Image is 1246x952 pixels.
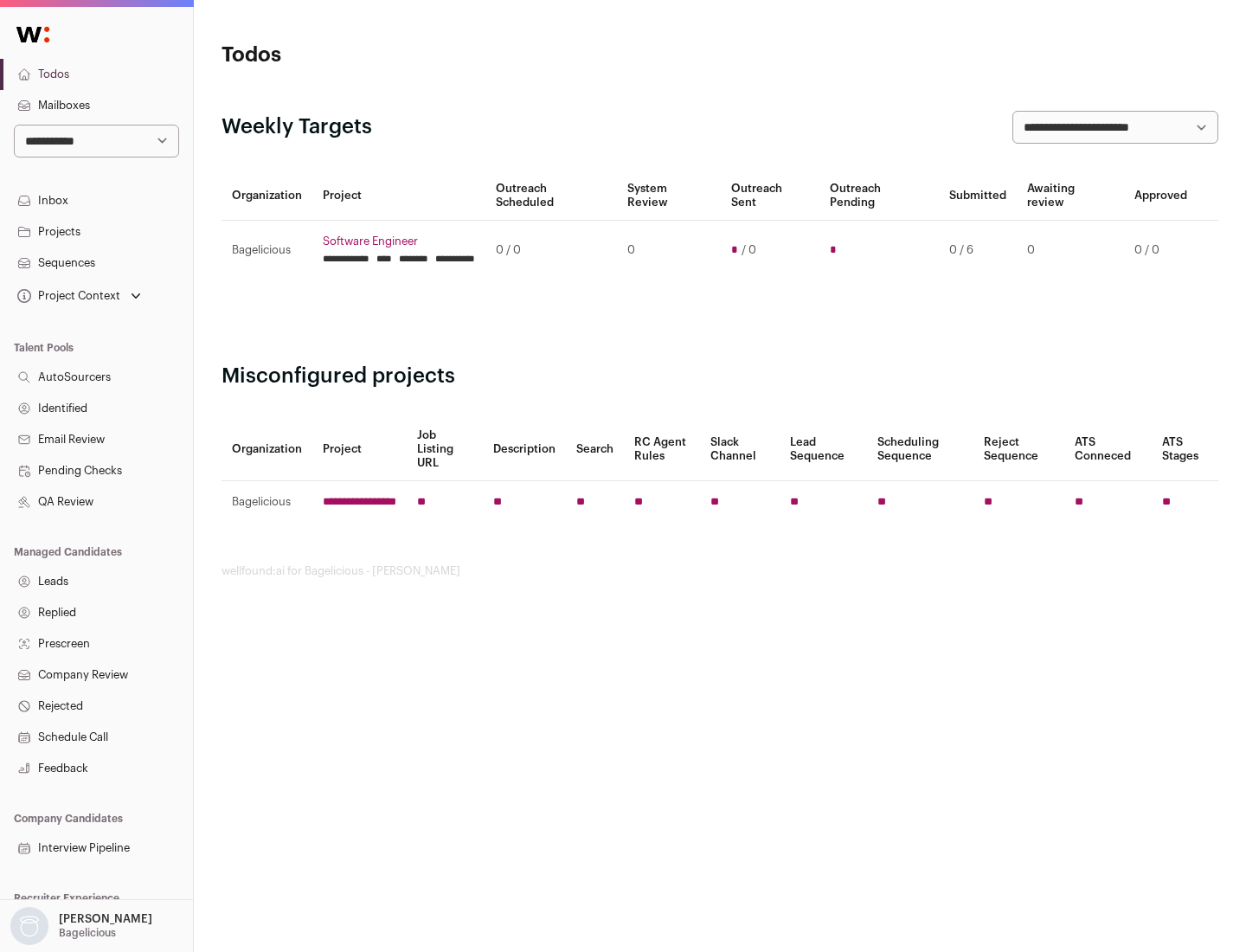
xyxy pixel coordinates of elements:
[59,926,116,940] p: Bagelicious
[222,171,312,221] th: Organization
[485,171,617,221] th: Outreach Scheduled
[721,171,820,221] th: Outreach Sent
[222,564,1218,578] footer: wellfound:ai for Bagelicious - [PERSON_NAME]
[939,221,1017,280] td: 0 / 6
[7,17,59,52] img: Wellfound
[700,418,780,481] th: Slack Channel
[10,907,48,945] img: nopic.png
[1017,171,1124,221] th: Awaiting review
[312,418,407,481] th: Project
[624,418,699,481] th: RC Agent Rules
[867,418,973,481] th: Scheduling Sequence
[222,221,312,280] td: Bagelicious
[7,907,156,945] button: Open dropdown
[222,363,1218,390] h2: Misconfigured projects
[973,418,1065,481] th: Reject Sequence
[939,171,1017,221] th: Submitted
[566,418,624,481] th: Search
[59,912,152,926] p: [PERSON_NAME]
[1017,221,1124,280] td: 0
[1064,418,1151,481] th: ATS Conneced
[819,171,938,221] th: Outreach Pending
[222,418,312,481] th: Organization
[617,221,720,280] td: 0
[222,113,372,141] h2: Weekly Targets
[617,171,720,221] th: System Review
[1124,171,1198,221] th: Approved
[483,418,566,481] th: Description
[312,171,485,221] th: Project
[1152,418,1218,481] th: ATS Stages
[485,221,617,280] td: 0 / 0
[780,418,867,481] th: Lead Sequence
[1124,221,1198,280] td: 0 / 0
[742,243,756,257] span: / 0
[14,284,145,308] button: Open dropdown
[222,42,554,69] h1: Todos
[222,481,312,524] td: Bagelicious
[323,235,475,248] a: Software Engineer
[14,289,120,303] div: Project Context
[407,418,483,481] th: Job Listing URL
